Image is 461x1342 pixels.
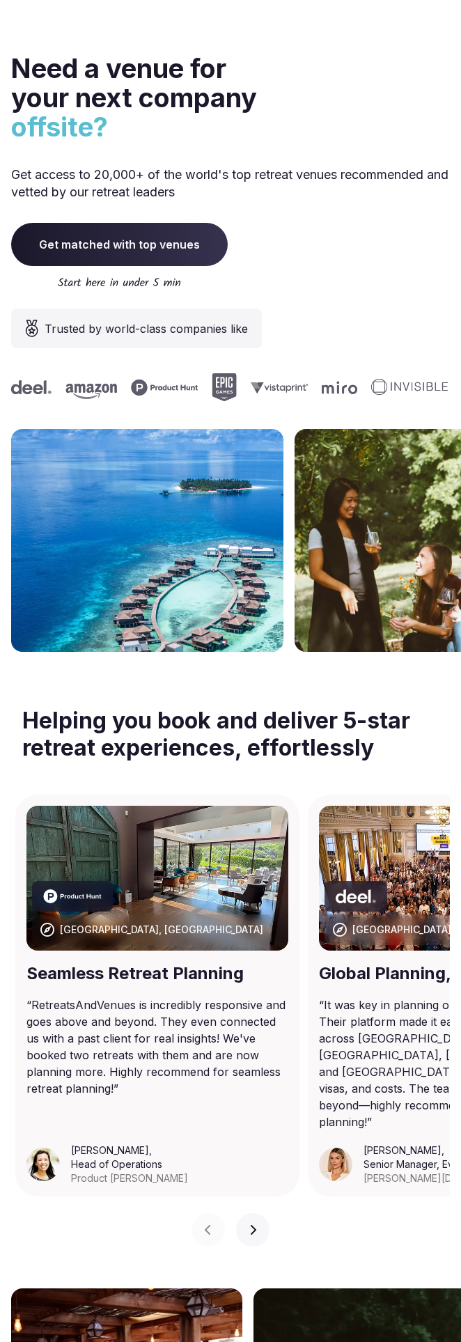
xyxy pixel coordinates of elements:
div: Product [PERSON_NAME] [71,1171,188,1185]
div: Head of Operations [71,1157,188,1171]
img: Leeann Trang [26,1148,60,1181]
img: Triana Jewell-Lujan [319,1148,352,1181]
span: Need a venue for your next company [11,52,257,114]
svg: Invisible company logo [370,379,446,396]
div: Seamless Retreat Planning [26,962,288,985]
blockquote: “ RetreatsAndVenues is incredibly responsive and goes above and beyond. They even connected us wi... [26,997,288,1097]
p: Get access to 20,000+ of the world's top retreat venues recommended and vetted by our retreat lea... [11,166,450,201]
svg: Epic Games company logo [210,373,235,401]
svg: Vistaprint company logo [249,382,306,393]
cite: [PERSON_NAME] [364,1144,442,1156]
img: villas-on-ocean [11,429,283,652]
div: [GEOGRAPHIC_DATA], [GEOGRAPHIC_DATA] [60,923,263,937]
img: Start here in under 5 min [58,277,181,286]
figcaption: , [71,1144,188,1185]
cite: [PERSON_NAME] [71,1144,149,1156]
span: offsite? [11,113,450,142]
h2: Helping you book and deliver 5-star retreat experiences, effortlessly [22,691,439,778]
svg: Miro company logo [320,381,356,394]
img: Barcelona, Spain [26,806,288,951]
a: Get matched with top venues [11,223,228,266]
span: Trusted by world-class companies like [45,320,248,337]
svg: Deel company logo [336,889,376,903]
svg: Deel company logo [10,380,50,394]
